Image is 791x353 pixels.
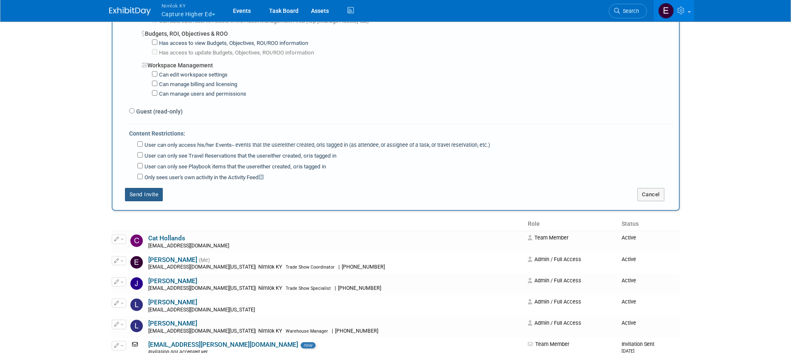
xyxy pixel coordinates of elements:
[142,25,673,38] div: Budgets, ROI, Objectives & ROO
[148,264,523,271] div: [EMAIL_ADDRESS][DOMAIN_NAME][US_STATE]
[658,3,674,19] img: Elizabeth Griffin
[622,256,636,262] span: Active
[130,256,143,269] img: Elizabeth Griffin
[130,235,143,247] img: Cat Hollands
[148,277,197,285] a: [PERSON_NAME]
[148,256,197,264] a: [PERSON_NAME]
[286,328,328,334] span: Warehouse Manager
[148,341,298,348] a: [EMAIL_ADDRESS][PERSON_NAME][DOMAIN_NAME]
[148,285,523,292] div: [EMAIL_ADDRESS][DOMAIN_NAME][US_STATE]
[528,256,581,262] span: Admin / Full Access
[109,7,151,15] img: ExhibitDay
[286,286,331,291] span: Trade Show Specialist
[257,163,299,170] span: either created, or
[130,320,143,332] img: Luc Schaefer
[340,264,387,270] span: [PHONE_NUMBER]
[528,320,581,326] span: Admin / Full Access
[148,307,523,314] div: [EMAIL_ADDRESS][DOMAIN_NAME][US_STATE]
[618,217,680,231] th: Status
[148,235,185,242] a: Cat Hollands
[143,141,490,149] label: User can only access his/her Events
[528,341,569,347] span: Team Member
[148,299,197,306] a: [PERSON_NAME]
[157,71,228,79] label: Can edit workspace settings
[301,342,316,349] span: new
[142,57,673,69] div: Workspace Management
[157,39,308,47] label: Has access to view Budgets, Objectives, ROI/ROO information
[332,328,333,334] span: |
[256,285,284,291] span: Nimlok KY
[157,49,314,57] label: Has access to update Budgets, Objectives, ROI/ROO information
[199,257,210,263] span: (Me)
[255,285,256,291] span: |
[622,235,636,241] span: Active
[157,81,237,89] label: Can manage billing and licensing
[130,299,143,311] img: Lisah Barbour
[148,320,197,327] a: [PERSON_NAME]
[232,142,490,148] span: -- events that the user is tagged in (as attendee, or assignee of a task, or travel reservation, ...
[622,320,636,326] span: Active
[528,299,581,305] span: Admin / Full Access
[255,264,256,270] span: |
[143,152,336,160] label: User can only see Travel Reservations that the user is tagged in
[256,328,284,334] span: Nimlok KY
[338,264,340,270] span: |
[143,174,264,182] label: Only sees user's own activity in the Activity Feed
[148,328,523,335] div: [EMAIL_ADDRESS][DOMAIN_NAME][US_STATE]
[528,277,581,284] span: Admin / Full Access
[125,188,163,201] button: Send Invite
[528,235,568,241] span: Team Member
[162,1,216,10] span: Nimlok KY
[143,163,326,171] label: User can only see Playbook items that the user is tagged in
[524,217,618,231] th: Role
[157,90,246,98] label: Can manage users and permissions
[148,243,523,249] div: [EMAIL_ADDRESS][DOMAIN_NAME]
[622,277,636,284] span: Active
[255,328,256,334] span: |
[333,328,381,334] span: [PHONE_NUMBER]
[130,277,143,290] img: Jamie Dunn
[286,264,335,270] span: Trade Show Coordinator
[129,124,673,140] div: Content Restrictions:
[637,188,664,201] button: Cancel
[336,285,384,291] span: [PHONE_NUMBER]
[609,4,647,18] a: Search
[256,264,284,270] span: Nimlok KY
[282,142,321,148] span: either created, or
[620,8,639,14] span: Search
[135,107,183,116] label: Guest (read-only)
[335,285,336,291] span: |
[622,299,636,305] span: Active
[267,153,309,159] span: either created, or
